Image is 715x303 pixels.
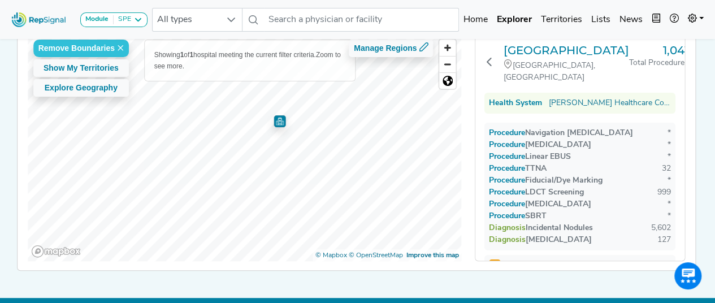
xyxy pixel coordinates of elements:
span: Procedure [500,188,525,197]
strong: Module [85,16,109,23]
span: Procedure [500,212,525,220]
span: Procedure [500,200,525,209]
button: Explore Geography [33,79,129,97]
div: Linear EBUS [489,151,571,163]
a: News [615,8,647,31]
a: Mapbox logo [31,245,81,258]
a: Mapbox [315,252,347,259]
span: Procedure [500,141,525,149]
button: Zoom in [439,40,456,56]
a: OpenStreetMap [349,252,403,259]
div: Navigation [MEDICAL_DATA] [489,127,633,139]
div: Health System [489,97,542,109]
div: [GEOGRAPHIC_DATA], [GEOGRAPHIC_DATA] [504,59,629,84]
span: Procedure [500,129,525,137]
a: Lists [587,8,615,31]
div: TTNA [489,163,547,175]
span: All types [153,8,220,31]
div: Incidental Nodules [489,222,593,234]
span: Diagnosis [500,236,526,244]
button: Zoom out [439,56,456,72]
div: [MEDICAL_DATA] [489,139,591,151]
canvas: Map [28,34,467,268]
button: Reset bearing to north [439,72,456,89]
span: Procedure [500,176,525,185]
span: Reset zoom [439,73,456,89]
button: Show My Territories [33,59,129,77]
span: Showing of hospital meeting the current filter criteria. [154,51,316,59]
span: Zoom to see more. [154,51,341,70]
div: [MEDICAL_DATA] [489,198,591,210]
button: Manage Regions [349,40,433,57]
div: Fiducial/Dye Marking [489,175,603,187]
div: Total Procedures [629,57,688,69]
div: 32 [662,163,671,175]
a: Territories [536,8,587,31]
div: 5,602 [651,222,671,234]
button: ModuleSPE [80,12,148,27]
h3: 1,041 [629,44,688,57]
b: 1 [189,51,193,59]
a: [GEOGRAPHIC_DATA] [504,44,629,57]
a: Map feedback [406,252,458,259]
span: Procedure [500,153,525,161]
div: LDCT Screening [489,187,584,198]
b: 1 [180,51,184,59]
span: relevant physicians [505,259,593,273]
a: [PERSON_NAME] Healthcare Corporation [549,97,671,109]
input: Search a physician or facility [264,8,459,32]
div: [MEDICAL_DATA] [489,234,592,246]
div: SBRT [489,210,547,222]
button: Remove Boundaries [33,40,129,57]
a: Home [459,8,492,31]
div: 127 [657,234,671,246]
div: 999 [657,187,671,198]
button: Intel Book [647,8,665,31]
a: Explorer [492,8,536,31]
span: Procedure [500,165,525,173]
span: Diagnosis [500,224,526,232]
div: SPE [114,15,131,24]
div: Map marker [274,115,285,127]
